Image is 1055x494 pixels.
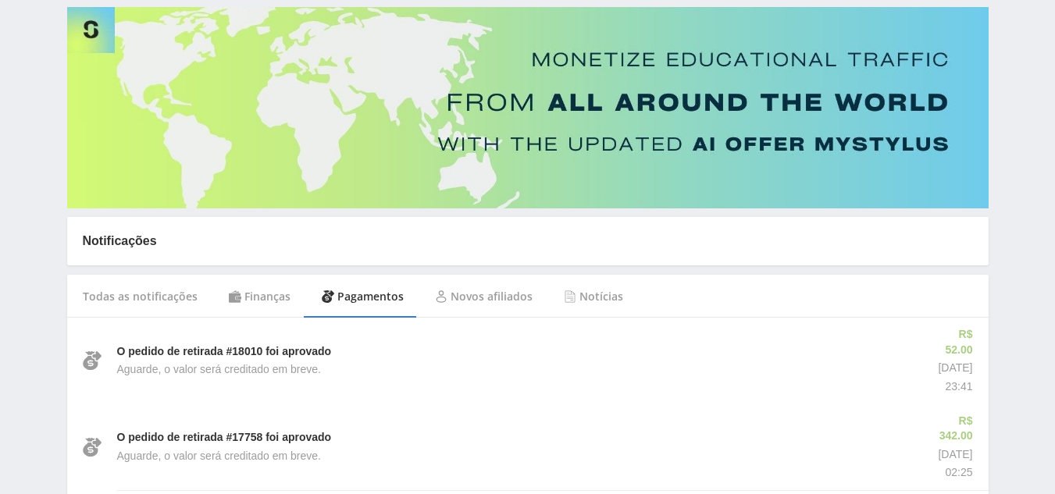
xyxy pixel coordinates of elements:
[929,447,973,463] p: [DATE]
[934,379,972,395] p: 23:41
[929,414,973,444] p: R$ 342.00
[929,465,973,481] p: 02:25
[934,361,972,376] p: [DATE]
[548,275,639,318] div: Notícias
[67,7,989,208] img: Banner
[67,275,213,318] div: Todas as notificações
[306,275,419,318] div: Pagamentos
[117,362,321,378] p: Aguarde, o valor será creditado em breve.
[117,430,332,446] p: O pedido de retirada #17758 foi aprovado
[934,327,972,357] p: R$ 52.00
[117,344,332,360] p: O pedido de retirada #18010 foi aprovado
[213,275,306,318] div: Finanças
[83,233,973,250] p: Notificações
[117,449,321,464] p: Aguarde, o valor será creditado em breve.
[419,275,548,318] div: Novos afiliados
